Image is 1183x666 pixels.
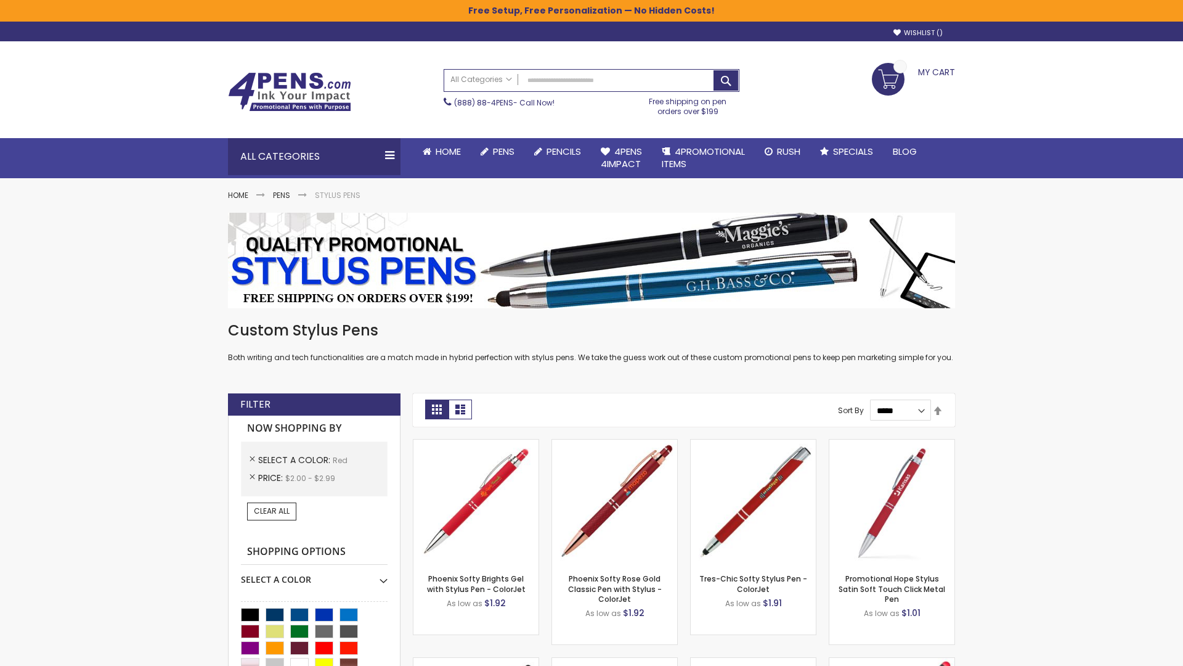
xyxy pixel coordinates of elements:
[864,608,900,619] span: As low as
[254,506,290,516] span: Clear All
[241,416,388,442] strong: Now Shopping by
[524,138,591,165] a: Pencils
[228,138,400,175] div: All Categories
[652,138,755,178] a: 4PROMOTIONALITEMS
[601,145,642,170] span: 4Pens 4impact
[691,440,816,565] img: Tres-Chic Softy Stylus Pen - ColorJet-Red
[725,598,761,609] span: As low as
[241,539,388,565] strong: Shopping Options
[699,573,807,594] a: Tres-Chic Softy Stylus Pen - ColorJet
[839,573,945,604] a: Promotional Hope Stylus Satin Soft Touch Click Metal Pen
[436,145,461,158] span: Home
[493,145,514,158] span: Pens
[777,145,800,158] span: Rush
[547,145,581,158] span: Pencils
[901,607,921,619] span: $1.01
[829,439,954,450] a: Promotional Hope Stylus Satin Soft Touch Click Metal Pen-Red
[241,565,388,586] div: Select A Color
[425,400,449,419] strong: Grid
[258,472,285,484] span: Price
[228,213,955,308] img: Stylus Pens
[829,440,954,565] img: Promotional Hope Stylus Satin Soft Touch Click Metal Pen-Red
[662,145,745,170] span: 4PROMOTIONAL ITEMS
[471,138,524,165] a: Pens
[691,439,816,450] a: Tres-Chic Softy Stylus Pen - ColorJet-Red
[450,75,512,84] span: All Categories
[810,138,883,165] a: Specials
[240,398,270,411] strong: Filter
[833,145,873,158] span: Specials
[454,97,555,108] span: - Call Now!
[755,138,810,165] a: Rush
[315,190,360,200] strong: Stylus Pens
[623,607,644,619] span: $1.92
[413,138,471,165] a: Home
[763,597,782,609] span: $1.91
[454,97,513,108] a: (888) 88-4PENS
[228,72,351,112] img: 4Pens Custom Pens and Promotional Products
[447,598,482,609] span: As low as
[484,597,506,609] span: $1.92
[228,190,248,200] a: Home
[636,92,740,117] div: Free shipping on pen orders over $199
[838,405,864,416] label: Sort By
[585,608,621,619] span: As low as
[883,138,927,165] a: Blog
[552,440,677,565] img: Phoenix Softy Rose Gold Classic Pen with Stylus - ColorJet-Red
[228,321,955,363] div: Both writing and tech functionalities are a match made in hybrid perfection with stylus pens. We ...
[258,454,333,466] span: Select A Color
[427,573,526,594] a: Phoenix Softy Brights Gel with Stylus Pen - ColorJet
[333,455,348,466] span: Red
[552,439,677,450] a: Phoenix Softy Rose Gold Classic Pen with Stylus - ColorJet-Red
[568,573,662,604] a: Phoenix Softy Rose Gold Classic Pen with Stylus - ColorJet
[591,138,652,178] a: 4Pens4impact
[273,190,290,200] a: Pens
[413,440,539,565] img: Phoenix Softy Brights Gel with Stylus Pen - ColorJet-Red
[893,28,943,38] a: Wishlist
[413,439,539,450] a: Phoenix Softy Brights Gel with Stylus Pen - ColorJet-Red
[893,145,917,158] span: Blog
[444,70,518,90] a: All Categories
[228,321,955,340] h1: Custom Stylus Pens
[247,503,296,520] a: Clear All
[285,473,335,483] span: $2.00 - $2.99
